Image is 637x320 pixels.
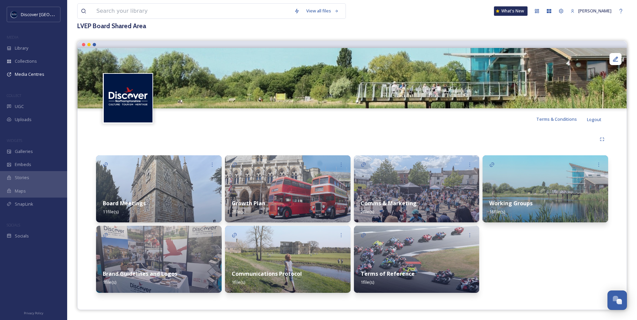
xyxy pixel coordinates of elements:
input: Search your library [93,4,291,18]
img: ed4df81f-8162-44f3-84ed-da90e9d03d77.jpg [225,155,351,222]
span: Socials [15,233,29,239]
span: Privacy Policy [24,311,43,315]
strong: Growth Plan [232,200,265,207]
strong: Terms of Reference [361,270,415,277]
span: 2 file(s) [361,209,374,215]
span: 16 file(s) [489,209,505,215]
a: View all files [303,4,342,17]
a: Terms & Conditions [536,115,587,123]
strong: Board Meetings [103,200,146,207]
span: 11 file(s) [103,209,119,215]
span: WIDGETS [7,138,22,143]
span: Galleries [15,148,33,155]
img: Untitled%20design%20%282%29.png [104,74,152,122]
strong: Comms & Marketing [361,200,417,207]
span: SOCIALS [7,222,20,227]
strong: Communications Protocol [232,270,302,277]
img: Untitled%20design%20%282%29.png [11,11,17,18]
span: SnapLink [15,201,33,207]
span: COLLECT [7,93,21,98]
strong: Working Groups [489,200,533,207]
span: 1 file(s) [103,279,116,285]
img: d9b36da6-a600-4734-a8c2-d1cb49eadf6f.jpg [354,226,480,293]
span: UGC [15,103,24,110]
h3: LVEP Board Shared Area [77,21,627,31]
span: [PERSON_NAME] [578,8,611,14]
span: 1 file(s) [232,279,245,285]
button: Open Chat [607,290,627,310]
span: Maps [15,188,26,194]
a: What's New [494,6,528,16]
span: Library [15,45,28,51]
img: Stanwick Lakes.jpg [78,48,627,108]
span: Uploads [15,116,32,123]
img: 4f441ff7-a847-461b-aaa5-c19687a46818.jpg [354,155,480,222]
span: Terms & Conditions [536,116,577,122]
img: 0c84a837-7e82-45db-8c4d-a7cc46ec2f26.jpg [225,226,351,293]
img: 71c7b32b-ac08-45bd-82d9-046af5700af1.jpg [96,226,222,293]
a: [PERSON_NAME] [567,4,615,17]
span: Stories [15,174,29,181]
span: Collections [15,58,37,64]
span: Discover [GEOGRAPHIC_DATA] [21,11,82,17]
span: 1 file(s) [232,209,245,215]
img: 5bb6497d-ede2-4272-a435-6cca0481cbbd.jpg [96,155,222,222]
span: Media Centres [15,71,44,77]
a: Privacy Policy [24,309,43,317]
span: Logout [587,116,601,122]
span: MEDIA [7,35,18,40]
span: 1 file(s) [361,279,374,285]
span: Embeds [15,161,31,168]
img: 5e704d69-6593-43ce-b5d6-cc1eb7eb219d.jpg [483,155,608,222]
strong: Brand Guidelines and Logos [103,270,177,277]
